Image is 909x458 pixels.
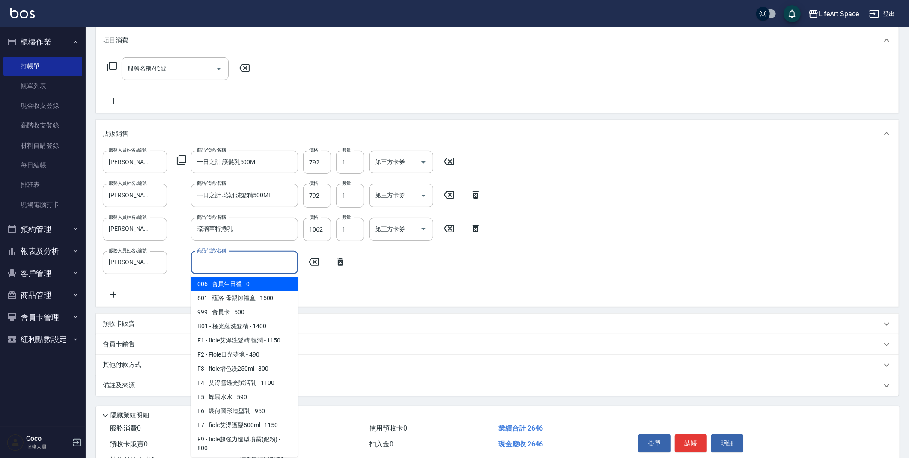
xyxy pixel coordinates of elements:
[3,262,82,285] button: 客戶管理
[96,120,899,147] div: 店販銷售
[109,214,146,220] label: 服務人員姓名/編號
[103,129,128,138] p: 店販銷售
[191,404,298,419] span: F6 - 幾何圖形造型乳 - 950
[805,5,862,23] button: LifeArt Space
[417,155,430,169] button: Open
[96,355,899,375] div: 其他付款方式
[96,375,899,396] div: 備註及來源
[711,434,743,452] button: 明細
[3,175,82,195] a: 排班表
[309,214,318,220] label: 價格
[417,222,430,236] button: Open
[3,284,82,306] button: 商品管理
[197,247,226,254] label: 商品代號/名稱
[3,155,82,175] a: 每日結帳
[309,180,318,187] label: 價格
[103,36,128,45] p: 項目消費
[3,116,82,135] a: 高階收支登錄
[109,147,146,153] label: 服務人員姓名/編號
[109,180,146,187] label: 服務人員姓名/編號
[3,328,82,351] button: 紅利點數設定
[191,390,298,404] span: F5 - 蜂晨水水 - 590
[3,96,82,116] a: 現金收支登錄
[191,320,298,334] span: B01 - 極光蘊洗髮精 - 1400
[342,180,351,187] label: 數量
[866,6,899,22] button: 登出
[109,247,146,254] label: 服務人員姓名/編號
[498,440,543,448] span: 現金應收 2646
[191,433,298,456] span: F9 - fiole超強力造型噴霧(銀粉) - 800
[3,195,82,214] a: 現場電腦打卡
[3,218,82,241] button: 預約管理
[26,443,70,451] p: 服務人員
[309,147,318,153] label: 價格
[819,9,859,19] div: LifeArt Space
[96,27,899,54] div: 項目消費
[342,214,351,220] label: 數量
[638,434,671,452] button: 掛單
[110,411,149,420] p: 隱藏業績明細
[191,291,298,306] span: 601 - 蘊洛-母親節禮盒 - 1500
[3,136,82,155] a: 材料自購登錄
[103,340,135,349] p: 會員卡銷售
[342,147,351,153] label: 數量
[212,62,226,76] button: Open
[191,376,298,390] span: F4 - 艾淂雪透光賦活乳 - 1100
[103,319,135,328] p: 預收卡販賣
[191,277,298,291] span: 006 - 會員生日禮 - 0
[191,362,298,376] span: F3 - fiole增色洗250ml - 800
[110,424,141,432] span: 服務消費 0
[369,440,393,448] span: 扣入金 0
[369,424,407,432] span: 使用預收卡 0
[498,424,543,432] span: 業績合計 2646
[197,214,226,220] label: 商品代號/名稱
[191,334,298,348] span: F1 - fiole艾淂洗髮精 輕潤 - 1150
[191,348,298,362] span: F2 - Fiole日光夢境 - 490
[103,360,146,370] p: 其他付款方式
[103,381,135,390] p: 備註及來源
[417,189,430,202] button: Open
[3,240,82,262] button: 報表及分析
[675,434,707,452] button: 結帳
[191,419,298,433] span: F7 - fiole艾淂護髮500ml - 1150
[3,31,82,53] button: 櫃檯作業
[96,334,899,355] div: 會員卡銷售
[784,5,801,22] button: save
[7,434,24,451] img: Person
[3,76,82,96] a: 帳單列表
[3,306,82,329] button: 會員卡管理
[96,314,899,334] div: 預收卡販賣
[3,57,82,76] a: 打帳單
[10,8,35,18] img: Logo
[197,180,226,187] label: 商品代號/名稱
[197,147,226,153] label: 商品代號/名稱
[191,306,298,320] span: 999 - 會員卡 - 500
[110,440,148,448] span: 預收卡販賣 0
[26,434,70,443] h5: Coco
